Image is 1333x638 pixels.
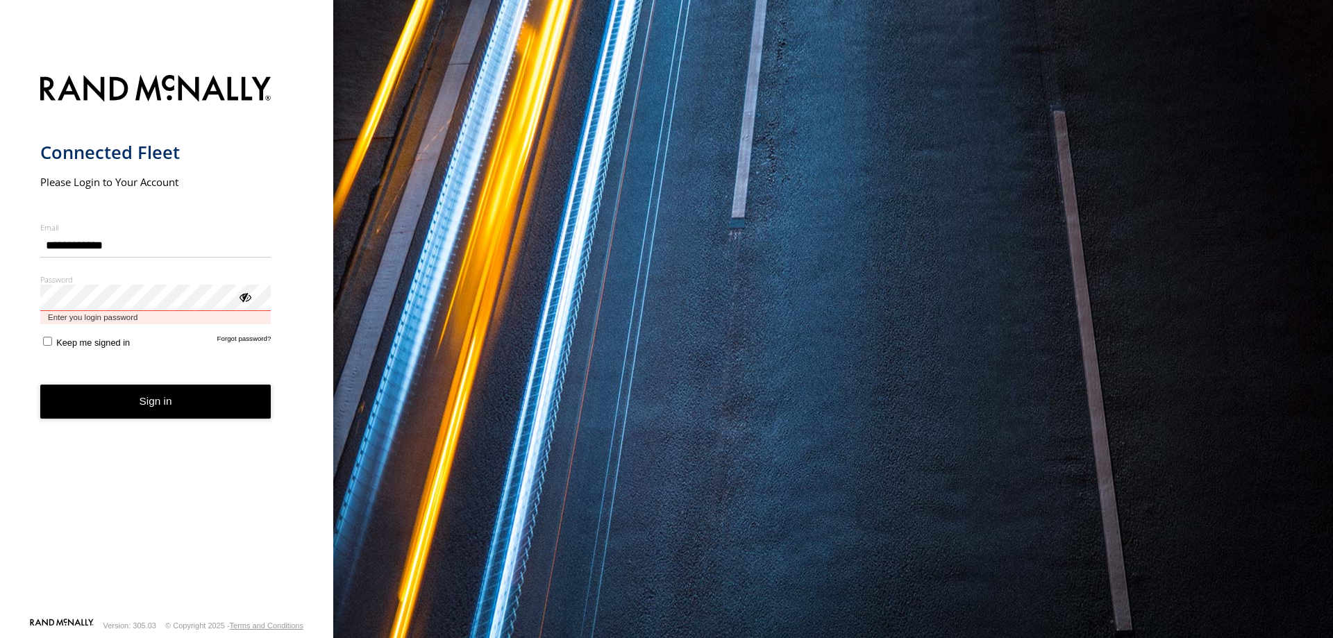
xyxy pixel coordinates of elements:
span: Enter you login password [40,311,271,324]
form: main [40,67,294,617]
label: Email [40,222,271,233]
h1: Connected Fleet [40,141,271,164]
div: ViewPassword [237,289,251,303]
img: Rand McNally [40,72,271,108]
div: Version: 305.03 [103,621,156,630]
span: Keep me signed in [56,337,130,348]
button: Sign in [40,385,271,419]
h2: Please Login to Your Account [40,175,271,189]
a: Visit our Website [30,619,94,632]
div: © Copyright 2025 - [165,621,303,630]
input: Keep me signed in [43,337,52,346]
a: Terms and Conditions [230,621,303,630]
a: Forgot password? [217,335,271,348]
label: Password [40,274,271,285]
